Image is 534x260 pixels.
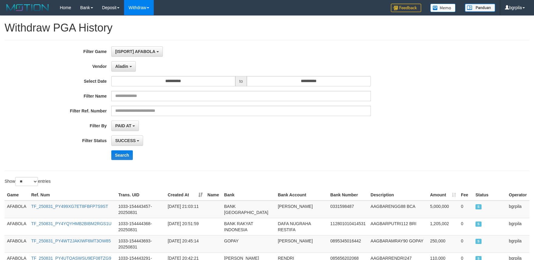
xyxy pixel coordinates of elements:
[275,218,328,235] td: DAFA NUGRAHA RESTIFA
[222,218,275,235] td: BANK RAKYAT INDONESIA
[368,189,428,201] th: Description
[111,46,163,57] button: [ISPORT] AFABOLA
[506,201,529,218] td: bgrpila
[5,22,529,34] h1: Withdraw PGA History
[458,201,473,218] td: 0
[473,189,506,201] th: Status
[275,189,328,201] th: Bank Account
[205,189,222,201] th: Name
[5,3,51,12] img: MOTION_logo.png
[5,201,29,218] td: AFABOLA
[31,238,111,243] a: TF_250831_PY4WT2JAKIWF6MT3OW85
[368,201,428,218] td: AAGBARENGG88 BCA
[368,218,428,235] td: AAGBARPUTRI112 BRI
[5,189,29,201] th: Game
[475,239,482,244] span: SUCCESS
[328,189,368,201] th: Bank Number
[115,49,155,54] span: [ISPORT] AFABOLA
[506,218,529,235] td: bgrpila
[328,235,368,252] td: 0895345016442
[165,189,205,201] th: Created At: activate to sort column ascending
[222,201,275,218] td: BANK [GEOGRAPHIC_DATA]
[116,218,165,235] td: 1033-154444368-20250831
[275,201,328,218] td: [PERSON_NAME]
[368,235,428,252] td: AAGBARAMRAY90 GOPAY
[165,201,205,218] td: [DATE] 21:03:11
[116,201,165,218] td: 1033-154443457-20250831
[29,189,116,201] th: Ref. Num
[428,189,458,201] th: Amount: activate to sort column ascending
[111,135,143,146] button: SUCCESS
[328,201,368,218] td: 0331598487
[430,4,456,12] img: Button%20Memo.svg
[31,204,108,209] a: TF_250831_PY499XG7ET8FBFP7S9ST
[475,204,482,209] span: SUCCESS
[506,189,529,201] th: Operator
[5,177,51,186] label: Show entries
[475,222,482,227] span: SUCCESS
[15,177,38,186] select: Showentries
[458,189,473,201] th: Fee
[31,221,112,226] a: TF_250831_PY4YQYHMB2BIBM2RGS1U
[111,121,139,131] button: PAID AT
[391,4,421,12] img: Feedback.jpg
[115,64,128,69] span: Aladin
[465,4,495,12] img: panduan.png
[428,235,458,252] td: 250,000
[165,218,205,235] td: [DATE] 20:51:59
[235,76,247,86] span: to
[115,138,136,143] span: SUCCESS
[328,218,368,235] td: 112801010414531
[222,235,275,252] td: GOPAY
[506,235,529,252] td: bgrpila
[428,218,458,235] td: 1,205,002
[458,218,473,235] td: 0
[165,235,205,252] td: [DATE] 20:45:14
[116,235,165,252] td: 1033-154443693-20250831
[222,189,275,201] th: Bank
[111,150,133,160] button: Search
[275,235,328,252] td: [PERSON_NAME]
[458,235,473,252] td: 0
[111,61,136,72] button: Aladin
[5,218,29,235] td: AFABOLA
[428,201,458,218] td: 5,000,000
[115,123,131,128] span: PAID AT
[116,189,165,201] th: Trans. UID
